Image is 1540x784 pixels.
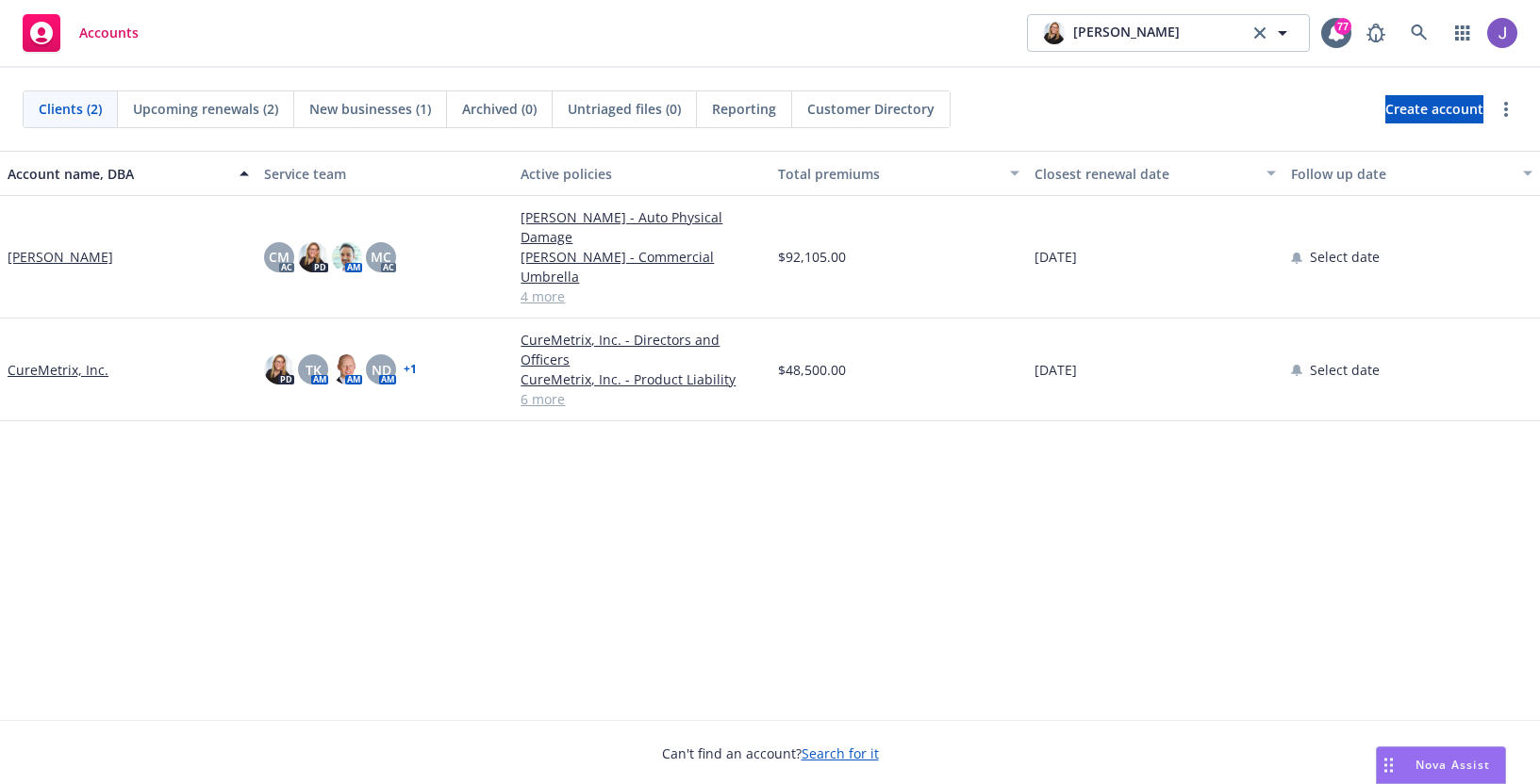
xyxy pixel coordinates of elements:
a: Create account [1385,95,1483,123]
span: Customer Directory [807,99,935,119]
span: ND [372,360,391,380]
a: Report a Bug [1357,14,1395,52]
span: [DATE] [1035,247,1077,267]
span: Clients (2) [39,99,102,119]
a: [PERSON_NAME] - Auto Physical Damage [521,207,762,247]
div: Account name, DBA [8,164,228,184]
button: Total premiums [770,151,1027,196]
span: Accounts [79,25,139,41]
img: photo [1043,22,1066,44]
a: Switch app [1444,14,1482,52]
span: [PERSON_NAME] [1073,22,1180,44]
a: Accounts [15,7,146,59]
a: CureMetrix, Inc. - Directors and Officers [521,330,762,369]
div: Active policies [521,164,762,184]
span: [DATE] [1035,360,1077,380]
button: photo[PERSON_NAME]clear selection [1027,14,1310,52]
div: Closest renewal date [1035,164,1255,184]
span: TK [306,360,322,380]
span: Nova Assist [1416,757,1490,773]
span: $92,105.00 [778,247,846,267]
img: photo [298,242,328,272]
span: MC [371,247,391,267]
div: Drag to move [1377,747,1400,783]
a: 4 more [521,286,762,306]
img: photo [332,354,362,384]
span: Can't find an account? [662,743,879,763]
button: Nova Assist [1376,746,1506,784]
span: Untriaged files (0) [568,99,681,119]
button: Service team [257,151,513,196]
a: + 1 [404,364,417,375]
div: Follow up date [1291,164,1512,184]
a: CureMetrix, Inc. [8,360,108,380]
a: more [1495,98,1517,121]
a: CureMetrix, Inc. - Product Liability [521,369,762,389]
span: Select date [1310,360,1380,380]
img: photo [332,242,362,272]
div: 77 [1334,18,1351,35]
span: Upcoming renewals (2) [133,99,278,119]
button: Follow up date [1283,151,1540,196]
span: Archived (0) [462,99,537,119]
a: Search for it [802,744,879,762]
span: CM [269,247,290,267]
a: [PERSON_NAME] - Commercial Umbrella [521,247,762,286]
span: $48,500.00 [778,360,846,380]
img: photo [264,354,294,384]
span: Select date [1310,247,1380,267]
a: clear selection [1249,22,1271,44]
a: 6 more [521,389,762,409]
span: Reporting [712,99,776,119]
div: Total premiums [778,164,999,184]
button: Closest renewal date [1027,151,1283,196]
button: Active policies [513,151,770,196]
span: Create account [1385,91,1483,127]
a: Search [1400,14,1438,52]
img: photo [1487,18,1517,48]
div: Service team [264,164,505,184]
a: [PERSON_NAME] [8,247,113,267]
span: New businesses (1) [309,99,431,119]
